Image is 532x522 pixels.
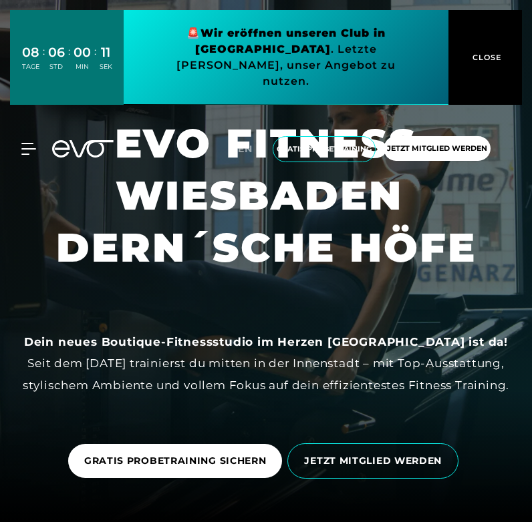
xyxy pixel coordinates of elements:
[100,62,112,71] div: SEK
[380,136,495,162] a: Jetzt Mitglied werden
[68,44,70,79] div: :
[387,143,487,154] span: Jetzt Mitglied werden
[287,433,464,489] a: JETZT MITGLIED WERDEN
[48,43,65,62] div: 06
[11,331,521,396] div: Seit dem [DATE] trainierst du mitten in der Innenstadt – mit Top-Ausstattung, stylischem Ambiente...
[469,51,502,63] span: CLOSE
[11,117,521,274] h1: EVO FITNESS WIESBADEN DERN´SCHE HÖFE
[22,43,39,62] div: 08
[43,44,45,79] div: :
[238,143,253,155] span: en
[304,454,442,468] span: JETZT MITGLIED WERDEN
[277,144,372,155] span: Gratis Probetraining
[68,444,283,478] a: GRATIS PROBETRAINING SICHERN
[100,43,112,62] div: 11
[84,454,267,468] span: GRATIS PROBETRAINING SICHERN
[48,62,65,71] div: STD
[94,44,96,79] div: :
[269,136,380,162] a: Gratis Probetraining
[74,43,91,62] div: 00
[74,62,91,71] div: MIN
[24,335,508,348] strong: Dein neues Boutique-Fitnessstudio im Herzen [GEOGRAPHIC_DATA] ist da!
[448,10,522,105] button: CLOSE
[22,62,39,71] div: TAGE
[238,142,261,157] a: en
